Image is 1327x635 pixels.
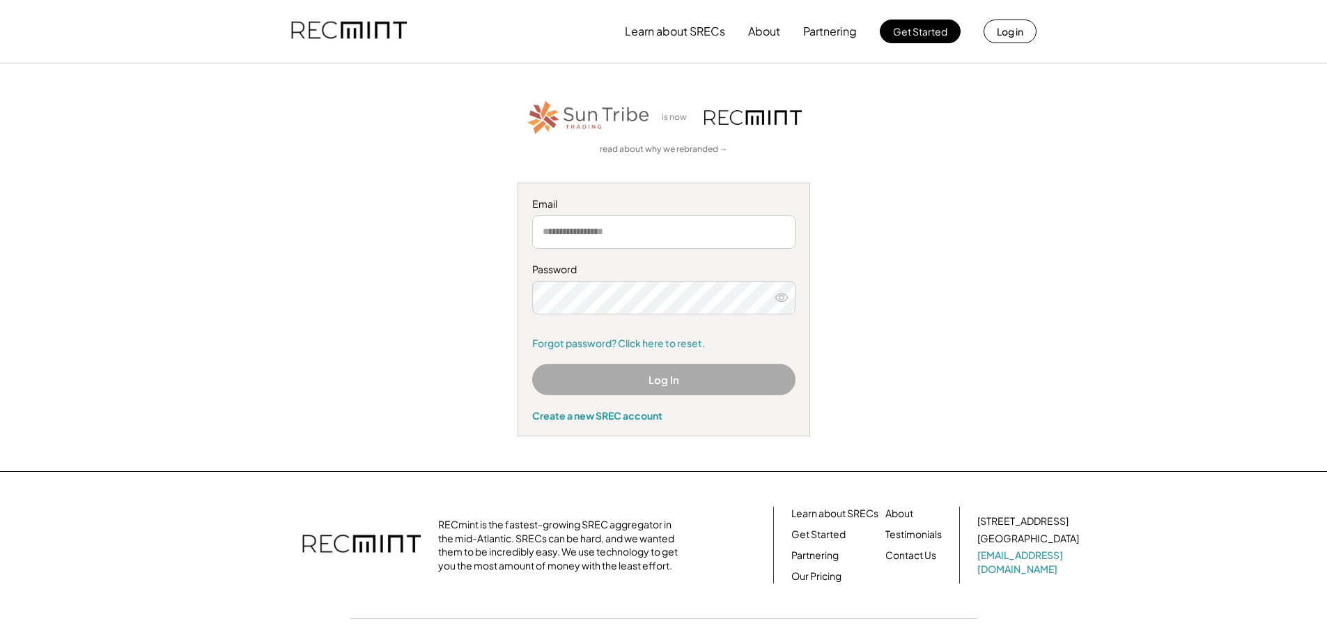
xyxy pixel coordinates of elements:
[600,144,728,155] a: read about why we rebranded →
[748,17,780,45] button: About
[532,197,796,211] div: Email
[791,549,839,563] a: Partnering
[658,112,697,123] div: is now
[438,518,685,572] div: RECmint is the fastest-growing SREC aggregator in the mid-Atlantic. SRECs can be hard, and we wan...
[532,337,796,351] a: Forgot password? Click here to reset.
[291,8,407,55] img: recmint-logotype%403x.png
[526,98,651,137] img: STT_Horizontal_Logo%2B-%2BColor.png
[625,17,725,45] button: Learn about SRECs
[885,528,942,542] a: Testimonials
[532,263,796,277] div: Password
[885,507,913,521] a: About
[704,110,802,125] img: recmint-logotype%403x.png
[791,507,878,521] a: Learn about SRECs
[803,17,857,45] button: Partnering
[977,514,1069,528] div: [STREET_ADDRESS]
[532,364,796,395] button: Log In
[984,20,1037,43] button: Log in
[977,549,1082,576] a: [EMAIL_ADDRESS][DOMAIN_NAME]
[880,20,961,43] button: Get Started
[977,532,1079,546] div: [GEOGRAPHIC_DATA]
[532,409,796,422] div: Create a new SREC account
[885,549,936,563] a: Contact Us
[302,521,421,569] img: recmint-logotype%403x.png
[791,528,846,542] a: Get Started
[791,569,841,583] a: Our Pricing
